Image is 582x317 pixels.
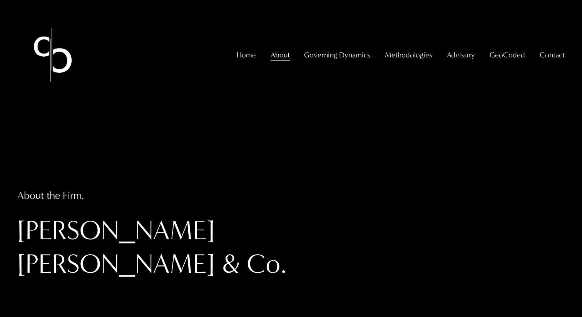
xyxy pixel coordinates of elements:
[447,47,475,62] a: folder dropdown
[490,47,525,62] a: GeoCoded
[271,47,290,62] a: folder dropdown
[17,214,215,247] div: [PERSON_NAME]
[17,247,215,281] div: [PERSON_NAME]
[237,47,256,62] a: Home
[271,48,290,62] span: About
[540,48,565,62] span: Contact
[17,19,88,90] img: Christopher Sanchez &amp; Co.
[17,189,266,203] h4: About the Firm.
[385,47,432,62] a: folder dropdown
[247,247,286,281] div: Co.
[222,247,240,281] div: &
[447,48,475,62] span: Advisory
[540,47,565,62] a: folder dropdown
[385,48,432,62] span: Methodologies
[304,48,370,62] span: Governing Dynamics
[304,47,370,62] a: folder dropdown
